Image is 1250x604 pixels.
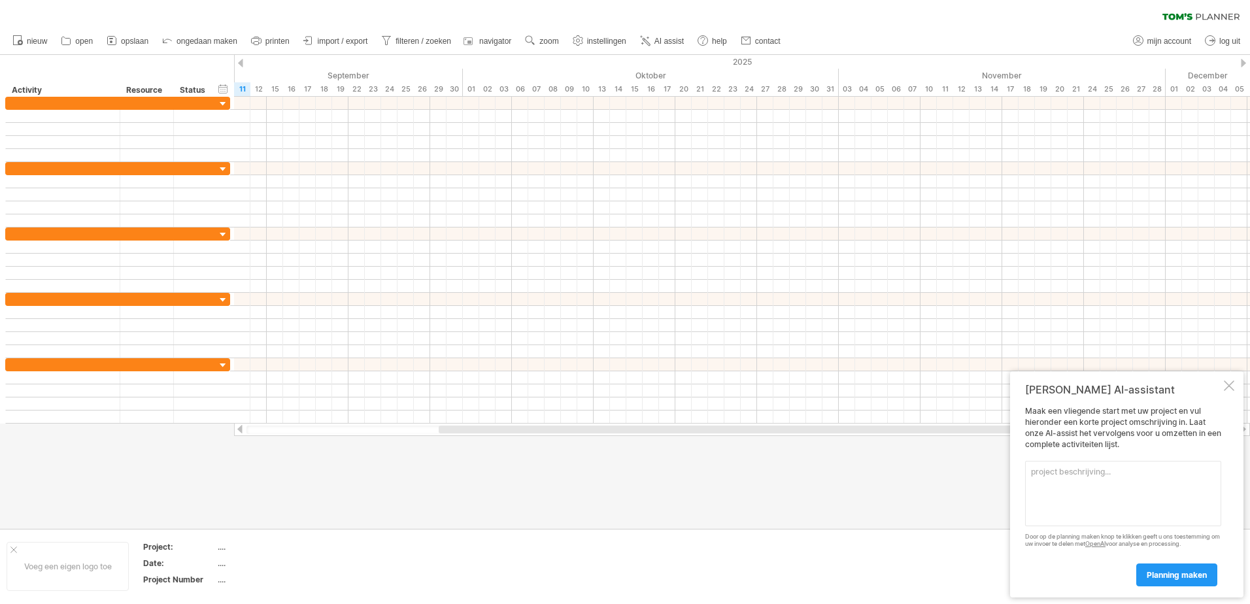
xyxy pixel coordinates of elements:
[381,82,397,96] div: woensdag, 24 September 2025
[569,33,630,50] a: instellingen
[332,82,348,96] div: vrijdag, 19 September 2025
[1231,82,1247,96] div: vrijdag, 5 December 2025
[528,82,545,96] div: dinsdag, 7 Oktober 2025
[143,574,215,585] div: Project Number
[1198,82,1215,96] div: woensdag, 3 December 2025
[103,69,463,82] div: September 2025
[755,37,781,46] span: contact
[904,82,921,96] div: vrijdag, 7 November 2025
[9,33,51,50] a: nieuw
[177,37,237,46] span: ongedaan maken
[773,82,790,96] div: dinsdag, 28 Oktober 2025
[1068,82,1084,96] div: vrijdag, 21 November 2025
[300,33,372,50] a: import / export
[143,541,215,552] div: Project:
[1117,82,1133,96] div: woensdag, 26 November 2025
[953,82,970,96] div: woensdag, 12 November 2025
[757,82,773,96] div: maandag, 27 Oktober 2025
[1215,82,1231,96] div: donderdag, 4 December 2025
[1085,540,1106,547] a: OpenAI
[561,82,577,96] div: donderdag, 9 Oktober 2025
[1166,82,1182,96] div: maandag, 1 December 2025
[234,82,250,96] div: donderdag, 11 September 2025
[121,37,148,46] span: opslaan
[937,82,953,96] div: dinsdag, 11 November 2025
[7,542,129,591] div: Voeg een eigen logo toe
[1019,82,1035,96] div: dinsdag, 18 November 2025
[712,37,727,46] span: help
[737,33,785,50] a: contact
[921,82,937,96] div: maandag, 10 November 2025
[871,82,888,96] div: woensdag, 5 November 2025
[318,37,368,46] span: import / export
[462,33,515,50] a: navigator
[1035,82,1051,96] div: woensdag, 19 November 2025
[250,82,267,96] div: vrijdag, 12 September 2025
[447,82,463,96] div: dinsdag, 30 September 2025
[496,82,512,96] div: vrijdag, 3 Oktober 2025
[414,82,430,96] div: vrijdag, 26 September 2025
[708,82,724,96] div: woensdag, 22 Oktober 2025
[463,82,479,96] div: woensdag, 1 Oktober 2025
[741,82,757,96] div: vrijdag, 24 Oktober 2025
[1084,82,1100,96] div: maandag, 24 November 2025
[839,69,1166,82] div: November 2025
[479,82,496,96] div: donderdag, 2 Oktober 2025
[512,82,528,96] div: maandag, 6 Oktober 2025
[577,82,594,96] div: vrijdag, 10 Oktober 2025
[1133,82,1149,96] div: donderdag, 27 November 2025
[218,574,328,585] div: ....
[267,82,283,96] div: maandag, 15 September 2025
[248,33,294,50] a: printen
[103,33,152,50] a: opslaan
[675,82,692,96] div: maandag, 20 Oktober 2025
[790,82,806,96] div: woensdag, 29 Oktober 2025
[1149,82,1166,96] div: vrijdag, 28 November 2025
[12,84,112,97] div: Activity
[724,82,741,96] div: donderdag, 23 Oktober 2025
[430,82,447,96] div: maandag, 29 September 2025
[316,82,332,96] div: donderdag, 18 September 2025
[522,33,562,50] a: zoom
[626,82,643,96] div: woensdag, 15 Oktober 2025
[855,82,871,96] div: dinsdag, 4 November 2025
[659,82,675,96] div: vrijdag, 17 Oktober 2025
[1219,37,1240,46] span: log uit
[970,82,986,96] div: donderdag, 13 November 2025
[218,541,328,552] div: ....
[218,558,328,569] div: ....
[299,82,316,96] div: woensdag, 17 September 2025
[594,82,610,96] div: maandag, 13 Oktober 2025
[159,33,241,50] a: ongedaan maken
[58,33,97,50] a: open
[839,82,855,96] div: maandag, 3 November 2025
[643,82,659,96] div: donderdag, 16 Oktober 2025
[265,37,290,46] span: printen
[888,82,904,96] div: donderdag, 6 November 2025
[637,33,688,50] a: AI assist
[1147,570,1207,580] span: planning maken
[986,82,1002,96] div: vrijdag, 14 November 2025
[479,37,511,46] span: navigator
[396,37,451,46] span: filteren / zoeken
[1202,33,1244,50] a: log uit
[75,37,93,46] span: open
[1182,82,1198,96] div: dinsdag, 2 December 2025
[378,33,455,50] a: filteren / zoeken
[1136,563,1217,586] a: planning maken
[1025,406,1221,586] div: Maak een vliegende start met uw project en vul hieronder een korte project omschrijving in. Laat ...
[1025,533,1221,548] div: Door op de planning maken knop te klikken geeft u ons toestemming om uw invoer te delen met voor ...
[692,82,708,96] div: dinsdag, 21 Oktober 2025
[545,82,561,96] div: woensdag, 8 Oktober 2025
[654,37,684,46] span: AI assist
[806,82,822,96] div: donderdag, 30 Oktober 2025
[1130,33,1195,50] a: mijn account
[180,84,209,97] div: Status
[587,37,626,46] span: instellingen
[143,558,215,569] div: Date:
[1025,383,1221,396] div: [PERSON_NAME] AI-assistant
[397,82,414,96] div: donderdag, 25 September 2025
[27,37,47,46] span: nieuw
[1051,82,1068,96] div: donderdag, 20 November 2025
[822,82,839,96] div: vrijdag, 31 Oktober 2025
